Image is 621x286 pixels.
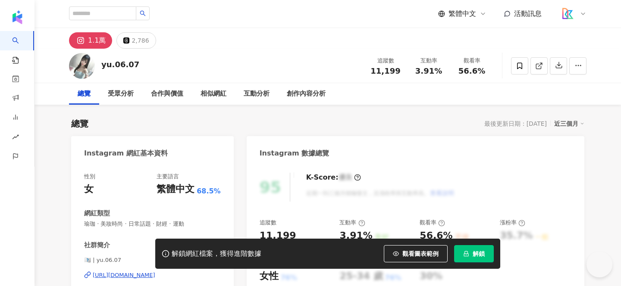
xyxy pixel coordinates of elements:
[420,229,452,242] div: 56.6%
[473,250,485,257] span: 解鎖
[93,271,155,279] div: [URL][DOMAIN_NAME]
[132,34,149,47] div: 2,786
[554,118,584,129] div: 近三個月
[88,34,106,47] div: 1.1萬
[559,6,576,22] img: logo_koodata.png
[172,249,261,258] div: 解鎖網紅檔案，獲得進階數據
[260,149,329,158] div: Instagram 數據總覽
[84,209,110,218] div: 網紅類型
[339,229,372,242] div: 3.91%
[458,67,485,75] span: 56.6%
[484,120,547,127] div: 最後更新日期：[DATE]
[69,53,95,79] img: KOL Avatar
[84,149,168,158] div: Instagram 網紅基本資料
[500,219,525,227] div: 漲粉率
[108,89,134,99] div: 受眾分析
[140,10,146,16] span: search
[402,250,439,257] span: 觀看圖表範例
[448,9,476,19] span: 繁體中文
[157,173,179,180] div: 主要語言
[84,183,94,196] div: 女
[201,89,226,99] div: 相似網紅
[260,219,276,227] div: 追蹤數
[384,245,448,262] button: 觀看圖表範例
[244,89,270,99] div: 互動分析
[78,89,91,99] div: 總覽
[84,173,95,180] div: 性別
[260,270,279,283] div: 女性
[10,10,24,24] img: logo icon
[514,9,542,18] span: 活動訊息
[84,271,221,279] a: [URL][DOMAIN_NAME]
[12,128,19,148] span: rise
[454,245,494,262] button: 解鎖
[84,220,221,228] span: 瑜珈 · 美妝時尚 · 日常話題 · 財經 · 運動
[412,56,445,65] div: 互動率
[455,56,488,65] div: 觀看率
[12,31,29,65] a: search
[260,229,296,242] div: 11,199
[370,66,400,75] span: 11,199
[197,187,221,196] span: 68.5%
[306,173,361,182] div: K-Score :
[463,251,469,257] span: lock
[369,56,402,65] div: 追蹤數
[101,59,139,70] div: yu.06.07
[116,32,156,49] button: 2,786
[69,32,112,49] button: 1.1萬
[420,219,445,227] div: 觀看率
[287,89,326,99] div: 創作內容分析
[71,118,88,130] div: 總覽
[151,89,183,99] div: 合作與價值
[157,183,194,196] div: 繁體中文
[339,219,365,227] div: 互動率
[415,67,442,75] span: 3.91%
